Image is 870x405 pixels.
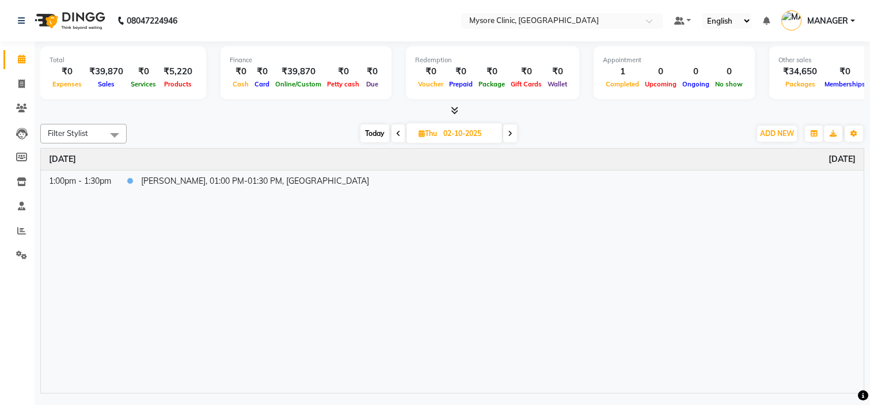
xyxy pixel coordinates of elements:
span: Card [252,80,272,88]
span: No show [712,80,746,88]
span: Memberships [822,80,868,88]
div: ₹0 [128,65,159,78]
span: Ongoing [679,80,712,88]
div: Redemption [415,55,570,65]
div: Total [50,55,197,65]
div: ₹0 [446,65,476,78]
th: October 2, 2025 [41,149,864,171]
div: ₹0 [230,65,252,78]
div: ₹5,220 [159,65,197,78]
div: ₹0 [50,65,85,78]
input: 2025-10-02 [440,125,497,142]
span: Filter Stylist [48,128,88,138]
div: 0 [679,65,712,78]
span: MANAGER [807,15,848,27]
div: ₹39,870 [272,65,324,78]
span: Thu [416,129,440,138]
div: ₹0 [508,65,545,78]
img: logo [29,5,108,37]
span: Sales [95,80,117,88]
div: ₹0 [545,65,570,78]
span: Package [476,80,508,88]
span: Products [161,80,195,88]
span: Voucher [415,80,446,88]
span: Due [363,80,381,88]
div: 0 [642,65,679,78]
div: 1 [603,65,642,78]
span: Gift Cards [508,80,545,88]
span: Packages [782,80,818,88]
div: ₹0 [415,65,446,78]
td: [PERSON_NAME], 01:00 PM-01:30 PM, [GEOGRAPHIC_DATA] [133,170,864,192]
b: 08047224946 [127,5,177,37]
span: Services [128,80,159,88]
td: 1:00pm - 1:30pm [41,170,119,192]
div: ₹0 [252,65,272,78]
a: October 2, 2025 [829,153,856,165]
span: Upcoming [642,80,679,88]
span: Prepaid [446,80,476,88]
div: 0 [712,65,746,78]
span: Today [360,124,389,142]
span: Cash [230,80,252,88]
span: Online/Custom [272,80,324,88]
span: Completed [603,80,642,88]
span: ADD NEW [760,129,794,138]
div: Finance [230,55,382,65]
button: ADD NEW [757,126,797,142]
a: October 2, 2025 [49,153,76,165]
div: ₹0 [476,65,508,78]
div: ₹0 [822,65,868,78]
span: Wallet [545,80,570,88]
div: ₹0 [362,65,382,78]
div: Appointment [603,55,746,65]
div: ₹39,870 [85,65,128,78]
span: Petty cash [324,80,362,88]
img: MANAGER [781,10,801,31]
span: Expenses [50,80,85,88]
div: ₹0 [324,65,362,78]
div: ₹34,650 [778,65,822,78]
